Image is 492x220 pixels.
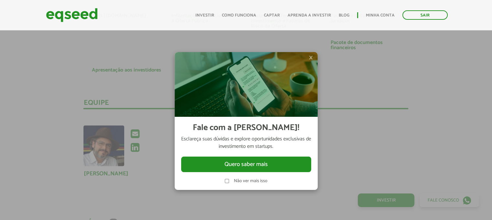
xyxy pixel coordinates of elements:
a: Como funciona [222,13,256,17]
span: × [309,54,313,61]
label: Não ver mais isso [234,179,268,183]
a: Blog [339,13,349,17]
a: Investir [195,13,214,17]
a: Captar [264,13,280,17]
img: EqSeed [46,6,98,24]
p: Esclareça suas dúvidas e explore oportunidades exclusivas de investimento em startups. [181,136,311,150]
img: Imagem celular [175,52,318,117]
a: Aprenda a investir [288,13,331,17]
h2: Fale com a [PERSON_NAME]! [193,123,299,133]
a: Sair [402,10,448,20]
a: Minha conta [366,13,395,17]
button: Quero saber mais [181,157,311,172]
